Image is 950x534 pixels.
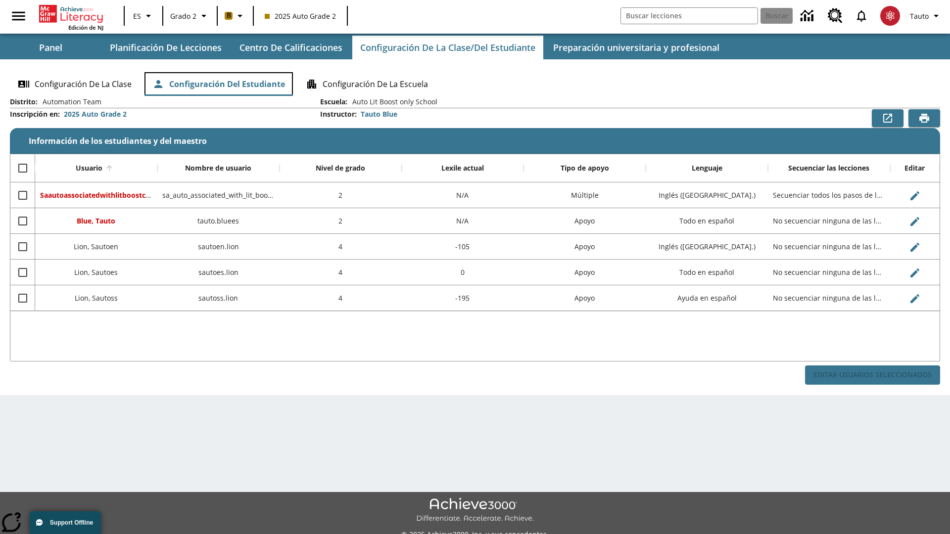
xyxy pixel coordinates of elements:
[402,260,524,285] div: 0
[10,72,940,96] div: Configuración de la clase/del estudiante
[788,164,869,173] div: Secuenciar las lecciones
[416,498,534,523] img: Achieve3000 Differentiate Accelerate Achieve
[795,2,822,30] a: Centro de información
[38,97,101,107] span: Automation Team
[872,109,903,127] button: Exportar a CSV
[157,182,280,208] div: sa_auto_associated_with_lit_boost_classes
[74,267,118,277] span: Lion, Sautoes
[905,237,925,257] button: Editar Usuario
[221,7,250,25] button: Boost El color de la clase es anaranjado claro. Cambiar el color de la clase.
[874,3,906,29] button: Escoja un nuevo avatar
[402,234,524,260] div: -105
[822,2,849,29] a: Centro de recursos, Se abrirá en una pestaña nueva.
[157,285,280,311] div: sautoss.lion
[1,36,100,59] button: Panel
[68,24,103,31] span: Edición de NJ
[316,164,365,173] div: Nivel de grado
[347,97,437,107] span: Auto Lit Boost only School
[298,72,436,96] button: Configuración de la escuela
[157,208,280,234] div: tauto.bluees
[768,234,890,260] div: No secuenciar ninguna de las lecciones
[906,7,946,25] button: Perfil/Configuración
[523,208,646,234] div: Apoyo
[523,234,646,260] div: Apoyo
[10,97,940,385] div: Información de los estudiantes y del maestro
[320,110,357,119] h2: Instructor :
[905,186,925,206] button: Editar Usuario
[39,3,103,31] div: Portada
[523,182,646,208] div: Múltiple
[133,11,141,21] span: ES
[144,72,293,96] button: Configuración del estudiante
[74,242,118,251] span: Lion, Sautoen
[280,208,402,234] div: 2
[768,260,890,285] div: No secuenciar ninguna de las lecciones
[10,72,140,96] button: Configuración de la clase
[908,109,940,127] button: Vista previa de impresión
[280,234,402,260] div: 4
[280,182,402,208] div: 2
[280,285,402,311] div: 4
[768,182,890,208] div: Secuenciar todos los pasos de la lección
[232,36,350,59] button: Centro de calificaciones
[29,135,207,146] span: Información de los estudiantes y del maestro
[905,263,925,283] button: Editar Usuario
[545,36,727,59] button: Preparación universitaria y profesional
[646,285,768,311] div: Ayuda en español
[77,216,115,225] span: Blue, Tauto
[64,109,127,119] div: 2025 Auto Grade 2
[4,1,33,31] button: Abrir el menú lateral
[185,164,251,173] div: Nombre de usuario
[904,164,925,173] div: Editar
[361,109,397,119] div: Tauto Blue
[10,110,60,119] h2: Inscripción en :
[352,36,543,59] button: Configuración de la clase/del estudiante
[40,190,259,200] span: Saautoassociatedwithlitboostcl, Saautoassociatedwithlitboostcl
[523,260,646,285] div: Apoyo
[10,98,38,106] h2: Distrito :
[905,289,925,309] button: Editar Usuario
[265,11,336,21] span: 2025 Auto Grade 2
[157,260,280,285] div: sautoes.lion
[75,293,118,303] span: Lion, Sautoss
[768,208,890,234] div: No secuenciar ninguna de las lecciones
[39,4,103,24] a: Portada
[102,36,230,59] button: Planificación de lecciones
[320,98,347,106] h2: Escuela :
[50,519,93,526] span: Support Offline
[128,7,159,25] button: Lenguaje: ES, Selecciona un idioma
[402,182,524,208] div: N/A
[402,285,524,311] div: -195
[561,164,609,173] div: Tipo de apoyo
[157,234,280,260] div: sautoen.lion
[166,7,214,25] button: Grado: Grado 2, Elige un grado
[621,8,758,24] input: Buscar campo
[692,164,722,173] div: Lenguaje
[849,3,874,29] a: Notificaciones
[910,11,929,21] span: Tauto
[227,9,231,22] span: B
[646,234,768,260] div: Inglés (EE. UU.)
[280,260,402,285] div: 4
[646,208,768,234] div: Todo en español
[30,511,101,534] button: Support Offline
[170,11,196,21] span: Grado 2
[76,164,102,173] div: Usuario
[905,212,925,231] button: Editar Usuario
[646,182,768,208] div: Inglés (EE. UU.)
[402,208,524,234] div: N/A
[646,260,768,285] div: Todo en español
[441,164,484,173] div: Lexile actual
[880,6,900,26] img: avatar image
[768,285,890,311] div: No secuenciar ninguna de las lecciones
[523,285,646,311] div: Apoyo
